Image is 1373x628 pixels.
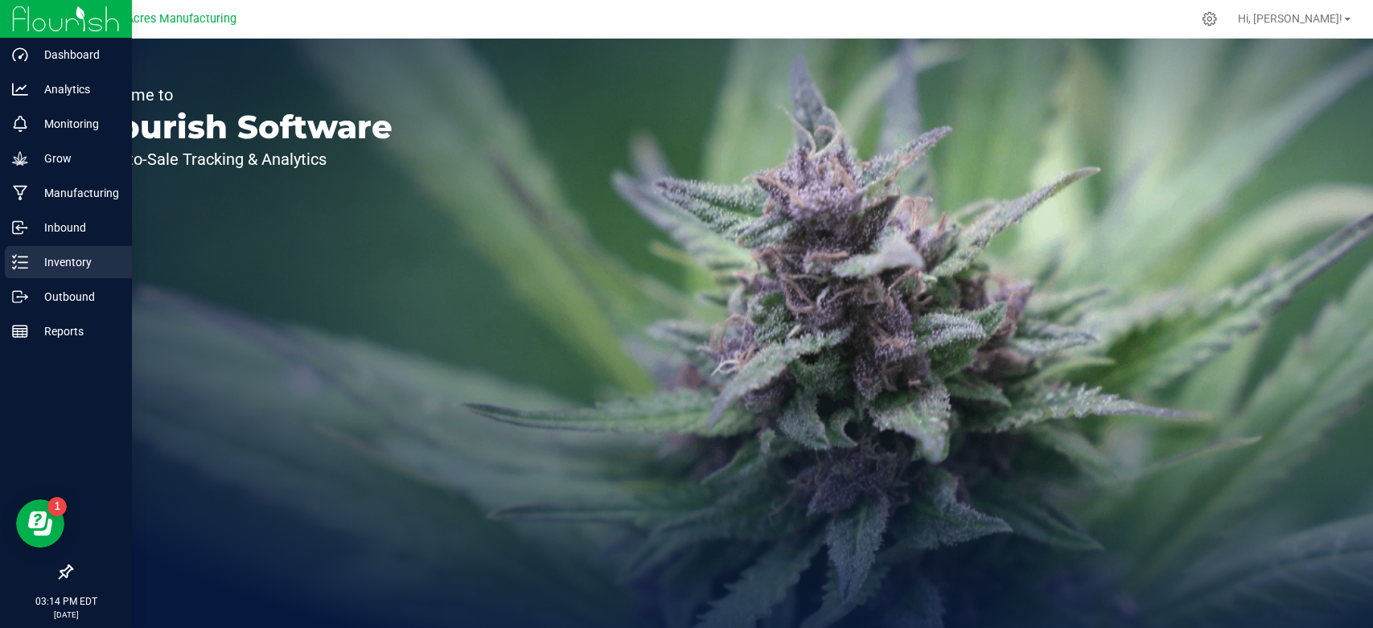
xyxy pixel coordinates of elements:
[12,185,28,201] inline-svg: Manufacturing
[12,323,28,339] inline-svg: Reports
[1238,12,1342,25] span: Hi, [PERSON_NAME]!
[28,322,125,341] p: Reports
[12,47,28,63] inline-svg: Dashboard
[28,218,125,237] p: Inbound
[87,87,393,103] p: Welcome to
[12,254,28,270] inline-svg: Inventory
[7,609,125,621] p: [DATE]
[87,111,393,143] p: Flourish Software
[12,81,28,97] inline-svg: Analytics
[28,114,125,133] p: Monitoring
[87,151,393,167] p: Seed-to-Sale Tracking & Analytics
[12,220,28,236] inline-svg: Inbound
[7,594,125,609] p: 03:14 PM EDT
[12,116,28,132] inline-svg: Monitoring
[28,183,125,203] p: Manufacturing
[92,12,236,26] span: Green Acres Manufacturing
[16,499,64,548] iframe: Resource center
[28,45,125,64] p: Dashboard
[12,150,28,166] inline-svg: Grow
[28,252,125,272] p: Inventory
[28,287,125,306] p: Outbound
[12,289,28,305] inline-svg: Outbound
[1199,11,1219,27] div: Manage settings
[28,80,125,99] p: Analytics
[28,149,125,168] p: Grow
[47,497,67,516] iframe: Resource center unread badge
